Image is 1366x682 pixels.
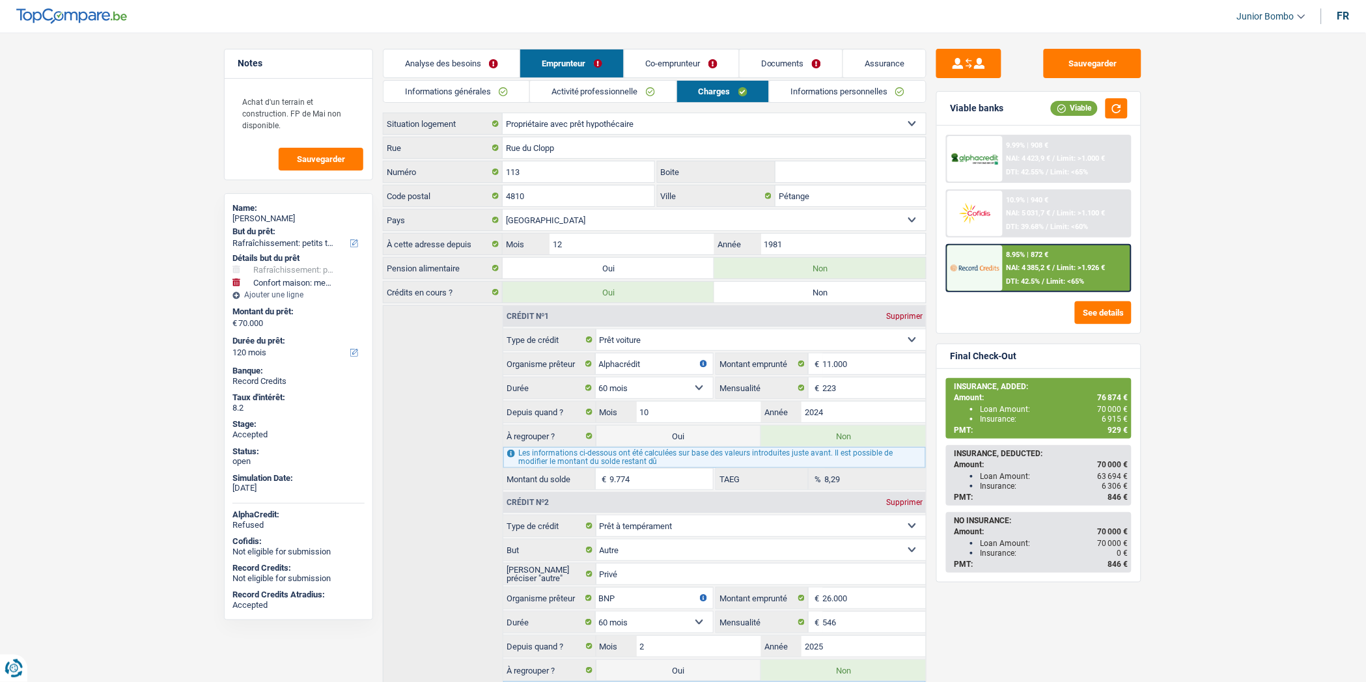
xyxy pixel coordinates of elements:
span: € [809,377,823,398]
div: NO INSURANCE: [954,516,1128,525]
span: € [809,353,823,374]
img: Cofidis [951,201,999,225]
label: Type de crédit [503,329,596,350]
label: Boite [658,161,776,182]
input: MM [637,402,761,422]
div: Loan Amount: [980,539,1128,548]
label: [PERSON_NAME] préciser "autre" [503,564,596,584]
span: 846 € [1108,493,1128,502]
span: 6 306 € [1102,482,1128,491]
label: Montant emprunté [716,353,809,374]
span: NAI: 5 031,7 € [1007,209,1051,217]
div: Insurance: [980,549,1128,558]
div: Simulation Date: [232,473,365,484]
span: NAI: 4 423,9 € [1007,154,1051,163]
label: Rue [383,137,503,158]
div: PMT: [954,426,1128,435]
label: Ville [658,185,776,206]
img: Record Credits [951,256,999,280]
div: Viable [1051,101,1098,115]
div: open [232,456,365,467]
span: 929 € [1108,426,1128,435]
div: AlphaCredit: [232,510,365,520]
a: Informations personnelles [770,81,927,102]
div: Name: [232,203,365,213]
div: Status: [232,446,365,457]
span: / [1053,209,1055,217]
span: DTI: 42.5% [1007,277,1040,286]
div: Stage: [232,419,365,430]
div: Insurance: [980,482,1128,491]
label: But du prêt: [232,226,362,237]
div: [DATE] [232,483,365,493]
label: Mensualité [716,377,809,398]
input: MM [637,636,761,657]
label: Durée du prêt: [232,336,362,346]
div: Viable banks [950,103,1003,114]
span: / [1042,277,1045,286]
label: Depuis quand ? [503,402,596,422]
span: / [1053,154,1055,163]
div: Accepted [232,430,365,440]
img: AlphaCredit [951,152,999,167]
div: Amount: [954,393,1128,402]
span: Limit: <65% [1051,168,1089,176]
span: 70 000 € [1097,539,1128,548]
label: Mensualité [716,612,809,633]
div: fr [1337,10,1350,22]
div: 8.2 [232,403,365,413]
label: Durée [503,377,596,398]
span: € [809,588,823,608]
a: Assurance [843,49,926,77]
label: Année [761,636,801,657]
a: Informations générales [383,81,529,102]
div: Final Check-Out [950,351,1016,362]
label: Pension alimentaire [383,258,503,279]
div: Ajouter une ligne [232,290,365,299]
span: / [1046,168,1049,176]
label: Non [714,282,926,303]
div: Refused [232,520,365,530]
span: % [809,469,825,489]
label: Mois [596,402,637,422]
h5: Notes [238,58,359,69]
label: À cette adresse depuis [383,234,503,254]
label: Situation logement [383,113,503,134]
label: Oui [503,282,714,303]
label: Montant du solde [503,469,596,489]
a: Documents [740,49,843,77]
span: € [809,612,823,633]
label: Type de crédit [503,515,596,536]
div: 9.99% | 908 € [1007,141,1049,150]
button: Sauvegarder [1044,49,1141,78]
span: DTI: 39.68% [1007,223,1044,231]
div: Not eligible for submission [232,573,365,584]
div: Banque: [232,366,365,376]
label: Durée [503,612,596,633]
label: Crédits en cours ? [383,282,503,303]
label: Non [761,426,926,446]
div: PMT: [954,493,1128,502]
span: Limit: >1.000 € [1057,154,1106,163]
span: € [596,469,610,489]
label: Montant du prêt: [232,307,362,317]
label: Oui [596,660,761,681]
label: Oui [503,258,714,279]
button: See details [1075,301,1132,324]
div: Loan Amount: [980,472,1128,481]
input: AAAA [801,636,926,657]
div: INSURANCE, ADDED: [954,382,1128,391]
div: Crédit nº2 [503,498,552,506]
span: 70 000 € [1097,460,1128,469]
label: Organisme prêteur [503,588,596,608]
span: Junior Bombo [1237,11,1294,22]
span: / [1053,264,1055,272]
div: Amount: [954,460,1128,469]
label: Pays [383,210,503,230]
span: 70 000 € [1097,527,1128,536]
div: Record Credits Atradius: [232,590,365,600]
div: Les informations ci-dessous ont été calculées sur base des valeurs introduites juste avant. Il es... [503,447,926,468]
a: Co-emprunteur [624,49,739,77]
div: Supprimer [883,312,926,320]
label: Année [714,234,760,254]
